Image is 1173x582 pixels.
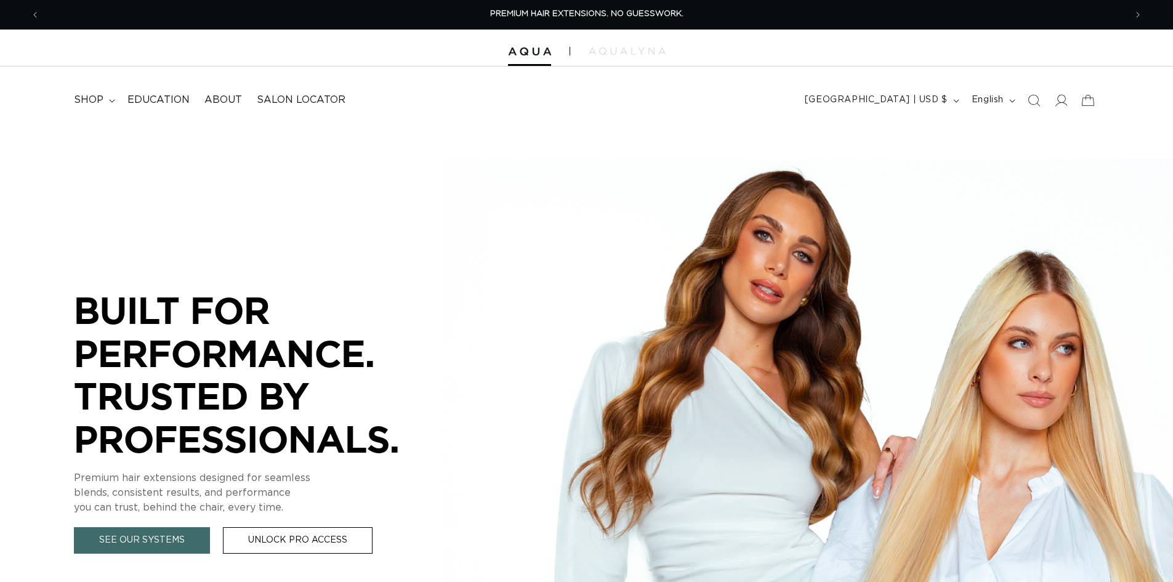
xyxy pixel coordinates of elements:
[67,86,120,114] summary: shop
[1124,3,1151,26] button: Next announcement
[249,86,353,114] a: Salon Locator
[797,89,964,112] button: [GEOGRAPHIC_DATA] | USD $
[127,94,190,107] span: Education
[490,10,683,18] span: PREMIUM HAIR EXTENSIONS. NO GUESSWORK.
[1020,87,1047,114] summary: Search
[223,527,373,554] a: Unlock Pro Access
[972,94,1004,107] span: English
[120,86,197,114] a: Education
[74,527,210,554] a: See Our Systems
[508,47,551,56] img: Aqua Hair Extensions
[805,94,948,107] span: [GEOGRAPHIC_DATA] | USD $
[204,94,242,107] span: About
[257,94,345,107] span: Salon Locator
[964,89,1020,112] button: English
[197,86,249,114] a: About
[74,94,103,107] span: shop
[22,3,49,26] button: Previous announcement
[589,47,666,55] img: aqualyna.com
[74,289,443,460] p: BUILT FOR PERFORMANCE. TRUSTED BY PROFESSIONALS.
[74,471,443,515] p: Premium hair extensions designed for seamless blends, consistent results, and performance you can...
